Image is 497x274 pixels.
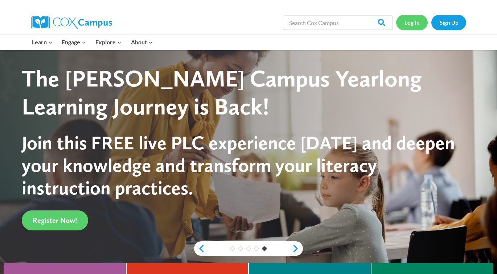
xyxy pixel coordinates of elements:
a: 1 [230,246,235,251]
div: content slider buttons [194,241,303,256]
span: Join this FREE live PLC experience [DATE] and deepen your knowledge and transform your literacy i... [22,131,455,200]
a: Log In [396,15,428,30]
a: 4 [254,246,259,251]
a: Sign Up [431,15,466,30]
a: next [292,244,303,253]
input: Search Cox Campus [284,15,393,30]
a: 2 [238,246,243,251]
button: Child menu of Learn [27,35,57,50]
img: Cox Campus [31,16,112,29]
nav: Primary Navigation [27,35,157,50]
nav: Secondary Navigation [396,15,466,30]
button: Child menu of Engage [57,35,91,50]
button: Child menu of About [126,35,157,50]
a: previous [194,244,205,253]
span: Register Now! [33,216,77,225]
a: Register Now! [22,210,88,230]
div: The [PERSON_NAME] Campus Yearlong Learning Journey is Back! [22,65,462,121]
button: Child menu of Explore [91,35,126,50]
a: 5 [262,246,267,251]
a: 3 [246,246,251,251]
